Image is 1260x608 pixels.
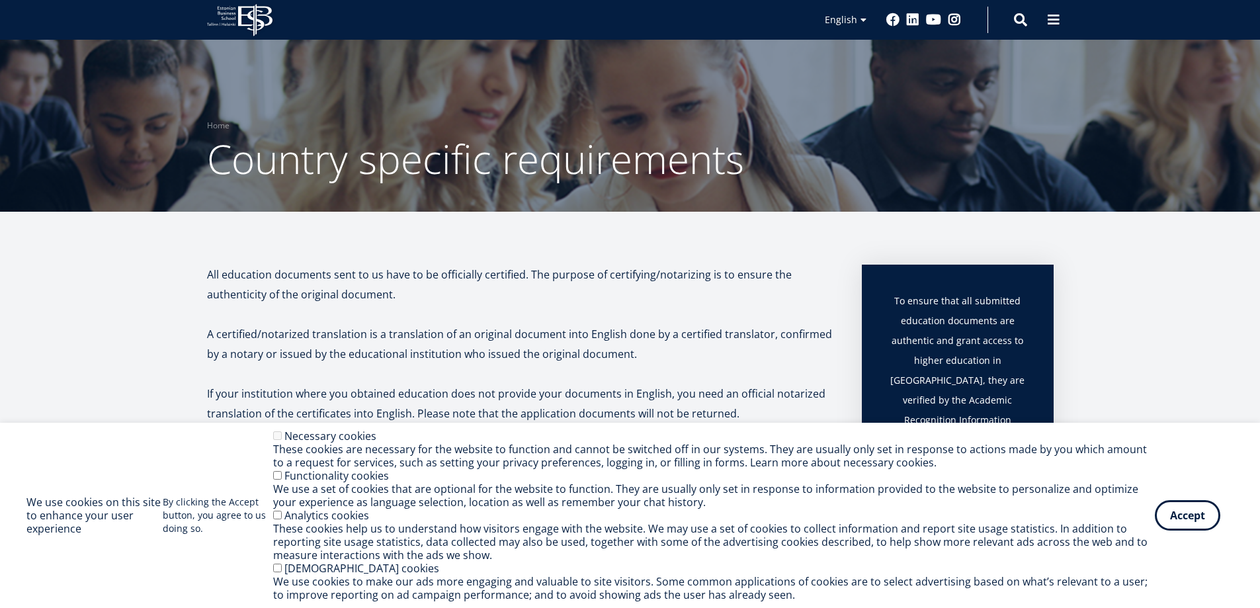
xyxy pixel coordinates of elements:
[207,132,744,186] span: Country specific requirements
[926,13,941,26] a: Youtube
[163,496,273,535] p: By clicking the Accept button, you agree to us doing so.
[273,522,1155,562] div: These cookies help us to understand how visitors engage with the website. We may use a set of coo...
[284,468,389,483] label: Functionality cookies
[888,291,1027,470] p: To ensure that all submitted education documents are authentic and grant access to higher educati...
[26,496,163,535] h2: We use cookies on this site to enhance your user experience
[948,13,961,26] a: Instagram
[284,508,369,523] label: Analytics cookies
[1155,500,1220,531] button: Accept
[886,13,900,26] a: Facebook
[207,119,230,132] a: Home
[207,384,835,423] p: If your institution where you obtained education does not provide your documents in English, you ...
[273,575,1155,601] div: We use cookies to make our ads more engaging and valuable to site visitors. Some common applicati...
[284,429,376,443] label: Necessary cookies
[906,13,919,26] a: Linkedin
[273,443,1155,469] div: These cookies are necessary for the website to function and cannot be switched off in our systems...
[273,482,1155,509] div: We use a set of cookies that are optional for the website to function. They are usually only set ...
[284,561,439,576] label: [DEMOGRAPHIC_DATA] cookies
[207,265,835,304] p: All education documents sent to us have to be officially certified. The purpose of certifying/not...
[207,324,835,364] p: A certified/notarized translation is a translation of an original document into English done by a...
